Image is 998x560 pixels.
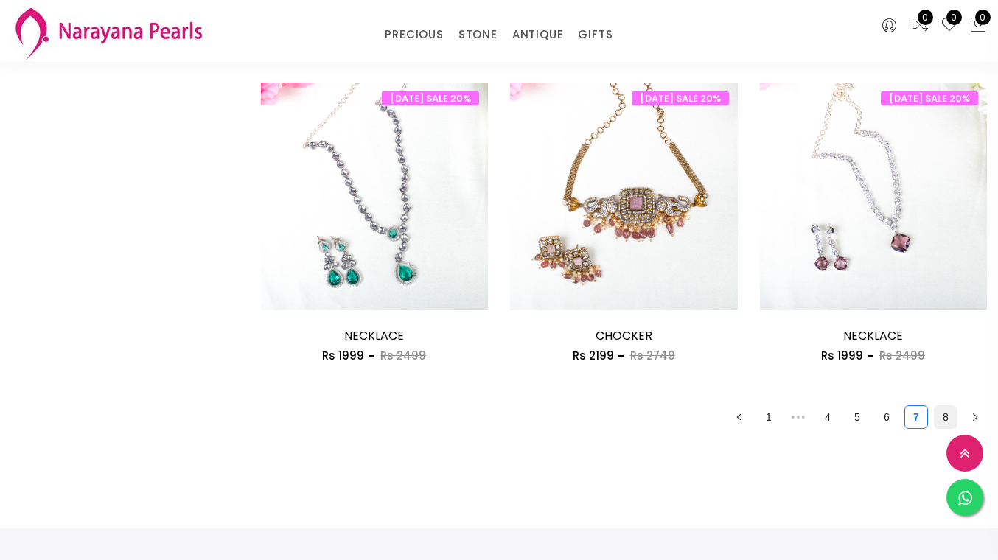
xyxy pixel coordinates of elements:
a: NECKLACE [843,327,903,344]
li: 6 [875,405,898,429]
span: right [971,413,980,421]
li: 4 [816,405,840,429]
a: 6 [876,406,898,428]
a: 0 [912,16,929,35]
span: 0 [918,10,933,25]
a: NECKLACE [344,327,404,344]
a: 1 [758,406,780,428]
span: [DATE] SALE 20% [632,91,729,105]
li: Previous 5 Pages [786,405,810,429]
a: 8 [935,406,957,428]
button: 0 [969,16,987,35]
span: ••• [786,405,810,429]
li: Previous Page [727,405,751,429]
a: ANTIQUE [512,24,564,46]
button: left [727,405,751,429]
a: 5 [846,406,868,428]
a: CHOCKER [596,327,652,344]
li: 7 [904,405,928,429]
span: left [735,413,744,421]
a: GIFTS [578,24,613,46]
li: 8 [934,405,957,429]
span: Rs 2499 [380,348,426,363]
a: 7 [905,406,927,428]
span: [DATE] SALE 20% [881,91,978,105]
a: 4 [817,406,839,428]
a: 0 [941,16,958,35]
span: [DATE] SALE 20% [382,91,479,105]
li: Next Page [963,405,987,429]
button: right [963,405,987,429]
span: 0 [946,10,962,25]
span: 0 [975,10,991,25]
li: 5 [845,405,869,429]
span: Rs 1999 [821,348,863,363]
span: Rs 1999 [322,348,364,363]
li: 1 [757,405,781,429]
span: Rs 2499 [879,348,925,363]
a: PRECIOUS [385,24,443,46]
span: Rs 2199 [573,348,614,363]
a: STONE [458,24,498,46]
span: Rs 2749 [630,348,675,363]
